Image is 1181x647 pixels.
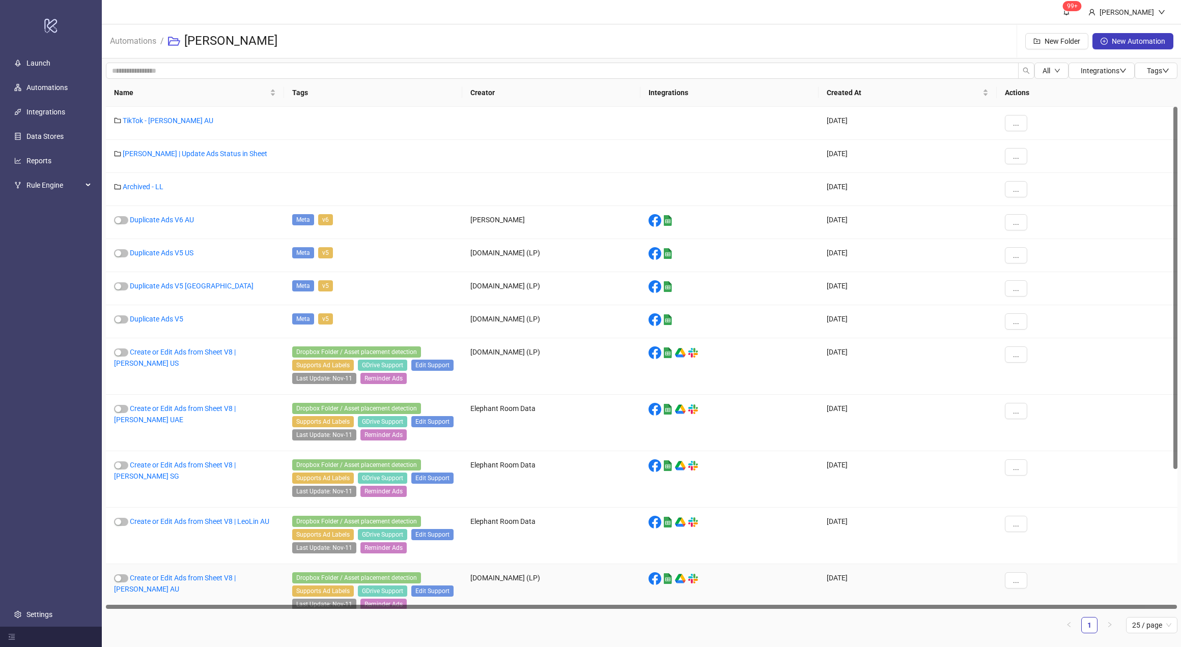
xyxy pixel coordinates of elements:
a: Duplicate Ads V5 [GEOGRAPHIC_DATA] [130,282,254,290]
span: Integrations [1081,67,1127,75]
button: left [1061,617,1077,633]
button: ... [1005,346,1027,363]
span: ... [1013,463,1019,472]
span: New Folder [1045,37,1080,45]
span: Dropbox Folder / Asset placement detection [292,572,421,583]
a: 1 [1082,617,1097,633]
span: Last Update: Nov-11 [292,542,356,553]
span: ... [1013,284,1019,292]
a: Duplicate Ads V5 [130,315,183,323]
span: Reminder Ads [360,429,407,440]
button: right [1102,617,1118,633]
div: [DOMAIN_NAME] (LP) [462,239,640,272]
span: Meta [292,313,314,325]
div: [DOMAIN_NAME] (LP) [462,272,640,305]
span: Name [114,87,268,98]
a: Create or Edit Ads from Sheet V8 | [PERSON_NAME] SG [114,461,236,480]
span: Reminder Ads [360,542,407,553]
a: Reports [26,157,51,165]
span: Reminder Ads [360,599,407,610]
div: Elephant Room Data [462,395,640,451]
span: Rule Engine [26,175,82,195]
span: fork [14,182,21,189]
div: [DATE] [819,272,997,305]
span: ... [1013,407,1019,415]
span: Created At [827,87,980,98]
div: [DATE] [819,508,997,564]
span: 25 / page [1132,617,1171,633]
li: Previous Page [1061,617,1077,633]
span: Dropbox Folder / Asset placement detection [292,516,421,527]
span: Supports Ad Labels [292,529,354,540]
span: Reminder Ads [360,373,407,384]
button: ... [1005,115,1027,131]
a: [PERSON_NAME] | Update Ads Status in Sheet [123,150,267,158]
span: New Automation [1112,37,1165,45]
sup: 1751 [1063,1,1082,11]
button: New Folder [1025,33,1088,49]
span: Last Update: Nov-11 [292,599,356,610]
span: ... [1013,251,1019,259]
button: ... [1005,572,1027,589]
span: GDrive Support [358,529,407,540]
span: user [1088,9,1095,16]
span: Supports Ad Labels [292,416,354,427]
span: down [1158,9,1165,16]
span: Edit Support [411,416,454,427]
div: [DATE] [819,338,997,395]
span: Supports Ad Labels [292,360,354,371]
div: [DATE] [819,107,997,140]
div: [DATE] [819,239,997,272]
span: folder-open [168,35,180,47]
div: [PERSON_NAME] [1095,7,1158,18]
a: Create or Edit Ads from Sheet V8 | [PERSON_NAME] US [114,348,236,367]
div: [DOMAIN_NAME] (LP) [462,338,640,395]
span: Edit Support [411,360,454,371]
span: ... [1013,350,1019,359]
a: Duplicate Ads V6 AU [130,216,194,224]
span: ... [1013,317,1019,326]
span: folder [114,150,121,157]
a: Duplicate Ads V5 US [130,249,193,257]
button: ... [1005,403,1027,419]
span: folder-add [1033,38,1041,45]
th: Tags [284,79,462,107]
span: Edit Support [411,585,454,597]
span: Last Update: Nov-11 [292,429,356,440]
span: v5 [318,280,333,291]
span: folder [114,117,121,124]
span: Last Update: Nov-11 [292,486,356,497]
span: Last Update: Nov-11 [292,373,356,384]
span: GDrive Support [358,360,407,371]
span: Reminder Ads [360,486,407,497]
span: down [1054,68,1060,74]
span: ... [1013,152,1019,160]
span: ... [1013,576,1019,584]
span: Dropbox Folder / Asset placement detection [292,346,421,358]
a: Automations [26,83,68,92]
span: search [1023,67,1030,74]
span: All [1043,67,1050,75]
button: Integrationsdown [1068,63,1135,79]
span: Meta [292,247,314,258]
h3: [PERSON_NAME] [184,33,277,49]
div: [DATE] [819,305,997,338]
div: [PERSON_NAME] [462,206,640,239]
button: Alldown [1034,63,1068,79]
span: down [1119,67,1127,74]
a: Launch [26,59,50,67]
a: Integrations [26,108,65,116]
span: v5 [318,313,333,325]
span: Edit Support [411,473,454,484]
button: ... [1005,214,1027,230]
div: [DATE] [819,173,997,206]
span: bell [1063,8,1070,15]
button: ... [1005,280,1027,297]
span: GDrive Support [358,416,407,427]
th: Actions [997,79,1177,107]
th: Creator [462,79,640,107]
span: menu-fold [8,633,15,640]
span: Edit Support [411,529,454,540]
span: right [1107,622,1113,628]
span: v5 [318,247,333,258]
